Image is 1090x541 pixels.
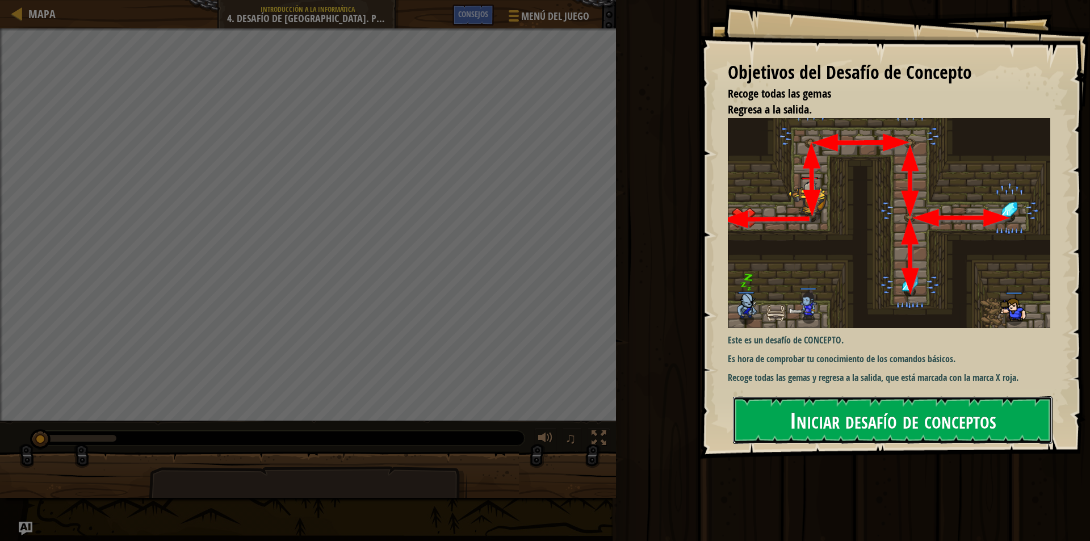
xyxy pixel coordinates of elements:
[733,396,1053,444] button: Iniciar desafío de conceptos
[458,9,488,19] font: Consejos
[19,522,32,535] button: Pregúntale a la IA
[790,404,996,435] font: Iniciar desafío de conceptos
[500,5,596,31] button: Menú del Juego
[534,428,557,451] button: Ajustar volumen
[728,118,1059,329] img: Primera evaluación
[565,430,576,447] font: ♫
[728,86,831,101] font: Recoge todas las gemas
[728,371,1018,384] font: Recoge todas las gemas y regresa a la salida, que está marcada con la marca X roja.
[28,6,56,22] font: Mapa
[728,60,972,85] font: Objetivos del Desafío de Concepto
[521,9,589,23] font: Menú del Juego
[714,102,1047,118] li: Regresa a la salida.
[728,334,844,346] font: Este es un desafío de CONCEPTO.
[588,428,610,451] button: Alternativa pantalla completa.
[563,428,582,451] button: ♫
[23,6,56,22] a: Mapa
[728,353,955,365] font: Es hora de comprobar tu conocimiento de los comandos básicos.
[728,102,812,117] font: Regresa a la salida.
[714,86,1047,102] li: Recoge todas las gemas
